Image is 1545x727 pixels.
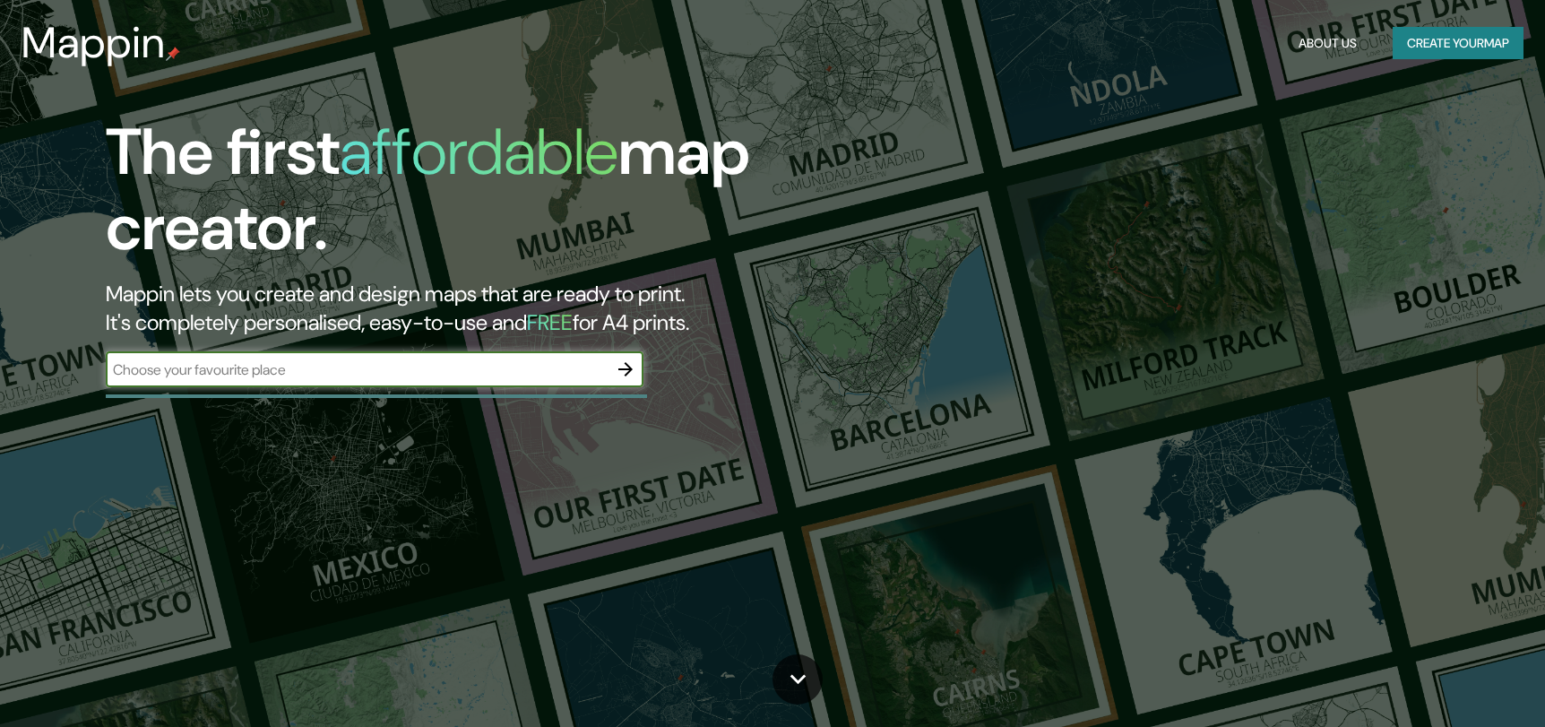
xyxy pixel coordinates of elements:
[106,115,878,280] h1: The first map creator.
[1393,27,1523,60] button: Create yourmap
[106,280,878,337] h2: Mappin lets you create and design maps that are ready to print. It's completely personalised, eas...
[527,308,573,336] h5: FREE
[22,18,166,68] h3: Mappin
[1291,27,1364,60] button: About Us
[340,110,618,194] h1: affordable
[166,47,180,61] img: mappin-pin
[106,359,608,380] input: Choose your favourite place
